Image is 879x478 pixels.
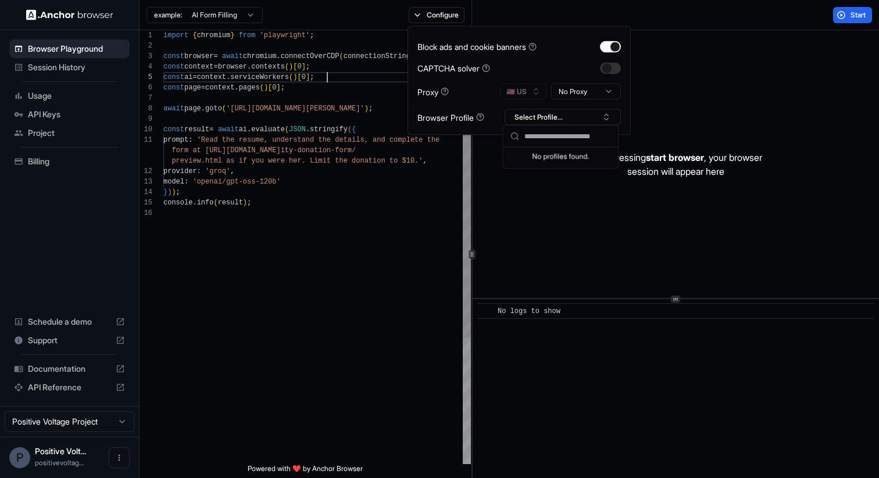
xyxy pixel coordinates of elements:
[9,105,130,124] div: API Keys
[163,199,192,207] span: console
[285,63,289,71] span: (
[140,30,152,41] div: 1
[243,52,277,60] span: chromium
[417,85,449,98] div: Proxy
[35,446,86,456] span: Positive Voltage
[213,63,217,71] span: =
[26,9,113,20] img: Anchor Logo
[302,63,306,71] span: ]
[163,63,184,71] span: const
[381,157,423,165] span: n to $10.'
[140,135,152,145] div: 11
[184,178,188,186] span: :
[140,93,152,103] div: 7
[272,84,276,92] span: 0
[28,335,111,346] span: Support
[9,124,130,142] div: Project
[140,187,152,197] div: 14
[184,84,201,92] span: page
[171,157,381,165] span: preview.html as if you were her. Limit the donatio
[352,125,356,134] span: {
[247,125,251,134] span: .
[293,63,297,71] span: [
[281,84,285,92] span: ;
[9,312,130,331] div: Schedule a demo
[306,73,310,81] span: ]
[213,52,217,60] span: =
[201,105,205,113] span: .
[201,84,205,92] span: =
[197,73,226,81] span: context
[248,464,363,478] span: Powered with ❤️ by Anchor Browser
[281,52,340,60] span: connectOverCDP
[406,136,440,144] span: lete the
[9,152,130,171] div: Billing
[213,199,217,207] span: (
[28,90,125,102] span: Usage
[188,136,192,144] span: :
[281,146,356,154] span: ity-donation-form/
[306,63,310,71] span: ;
[276,84,280,92] span: ]
[417,62,490,74] div: CAPTCHA solver
[192,199,196,207] span: .
[348,125,352,134] span: (
[28,62,125,73] span: Session History
[192,73,196,81] span: =
[260,84,264,92] span: (
[28,363,111,375] span: Documentation
[209,125,213,134] span: =
[197,31,231,39] span: chromium
[163,136,188,144] span: prompt
[140,208,152,218] div: 16
[140,177,152,187] div: 13
[171,146,280,154] span: form at [URL][DOMAIN_NAME]
[251,125,285,134] span: evaluate
[28,127,125,139] span: Project
[28,43,125,55] span: Browser Playground
[184,52,213,60] span: browser
[28,316,111,328] span: Schedule a demo
[409,7,465,23] button: Configure
[218,199,243,207] span: result
[589,150,762,178] p: After pressing , your browser session will appear here
[35,458,84,467] span: positivevoltage.v@gmail.com
[234,84,238,92] span: .
[184,105,201,113] span: page
[417,41,537,53] div: Block ads and cookie banners
[192,178,280,186] span: 'openai/gpt-oss-120b'
[851,10,867,20] span: Start
[417,111,484,123] div: Browser Profile
[205,105,222,113] span: goto
[247,63,251,71] span: .
[9,58,130,77] div: Session History
[9,331,130,350] div: Support
[260,31,310,39] span: 'playwright'
[285,125,289,134] span: (
[140,41,152,51] div: 2
[503,148,619,168] div: Suggestions
[205,167,230,175] span: 'groq'
[218,125,239,134] span: await
[192,31,196,39] span: {
[28,109,125,120] span: API Keys
[483,306,489,317] span: ​
[163,31,188,39] span: import
[140,166,152,177] div: 12
[230,31,234,39] span: }
[140,62,152,72] div: 4
[498,307,560,315] span: No logs to show
[230,73,289,81] span: serviceWorkers
[243,199,247,207] span: )
[9,447,30,468] div: P
[310,125,348,134] span: stringify
[239,31,256,39] span: from
[268,84,272,92] span: [
[9,39,130,58] div: Browser Playground
[293,73,297,81] span: )
[505,109,621,125] button: Select Profile...
[247,199,251,207] span: ;
[163,178,184,186] span: model
[9,87,130,105] div: Usage
[163,52,184,60] span: const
